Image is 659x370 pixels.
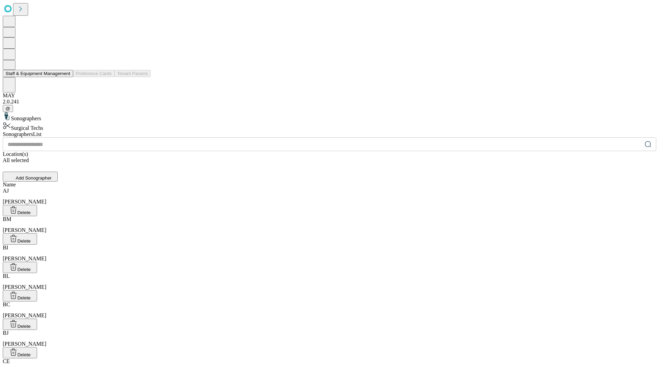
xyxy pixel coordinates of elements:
[16,175,51,181] span: Add Sonographer
[3,216,11,222] span: BM
[3,188,656,205] div: [PERSON_NAME]
[3,301,10,307] span: BC
[3,105,13,112] button: @
[3,70,73,77] button: Staff & Equipment Management
[3,92,656,99] div: MAY
[3,205,37,216] button: Delete
[3,233,37,245] button: Delete
[3,330,656,347] div: [PERSON_NAME]
[3,151,28,157] span: Location(s)
[3,172,58,182] button: Add Sonographer
[3,245,656,262] div: [PERSON_NAME]
[3,358,10,364] span: CE
[3,157,656,163] div: All selected
[3,273,656,290] div: [PERSON_NAME]
[5,106,10,111] span: @
[3,290,37,301] button: Delete
[3,245,8,250] span: BI
[18,210,31,215] span: Delete
[3,122,656,131] div: Surgical Techs
[18,352,31,357] span: Delete
[3,188,9,194] span: AJ
[3,273,10,279] span: BL
[3,216,656,233] div: [PERSON_NAME]
[3,262,37,273] button: Delete
[3,131,656,137] div: Sonographers List
[73,70,114,77] button: Preference Cards
[3,319,37,330] button: Delete
[3,347,37,358] button: Delete
[3,301,656,319] div: [PERSON_NAME]
[3,99,656,105] div: 2.0.241
[3,330,9,336] span: BJ
[18,324,31,329] span: Delete
[18,295,31,300] span: Delete
[3,182,656,188] div: Name
[114,70,151,77] button: Tenant Params
[3,112,656,122] div: Sonographers
[18,238,31,244] span: Delete
[18,267,31,272] span: Delete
